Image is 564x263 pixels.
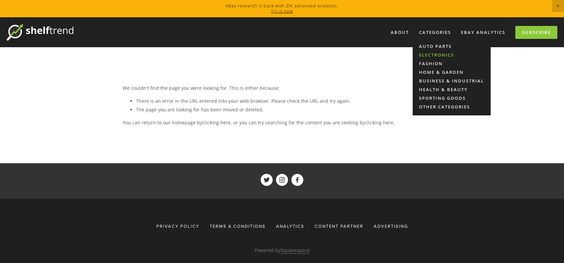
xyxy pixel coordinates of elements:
span: Content Partner [315,223,363,229]
a: Terms & Conditions [205,220,270,232]
a: About [386,27,413,38]
a: Sporting Goods [413,94,491,102]
p: We couldn't find the page you were looking for. This is either because: [123,84,441,92]
a: Content Partner [310,220,368,232]
a: Advertising [369,220,408,232]
div: Analytics [272,220,309,232]
span: Privacy Policy [156,223,199,229]
p: You can return to our homepage by , or you can try searching for the content you are seeking by . [123,118,441,127]
a: eBay Analytics [457,27,510,38]
p: Powered by [123,246,441,254]
a: Home & Garden [413,68,491,76]
a: Health & Beauty [413,85,491,94]
a: ShelfTrend [291,174,303,186]
a: Other Categories [413,102,491,111]
a: ShelfTrend [261,174,273,186]
a: clicking here [202,119,231,126]
a: Privacy Policy [156,220,204,232]
a: clicking here [365,119,393,126]
span: Terms & Conditions [210,223,266,229]
div: Categories [415,27,455,38]
a: Fashion [413,59,491,68]
a: Squarespace [281,247,310,254]
a: ShelfTrend [276,174,288,186]
li: The page you are looking for has been moved or deleted. [136,105,441,114]
img: ShelfTrend [7,24,73,41]
span: Advertising [374,223,408,229]
a: Business & Industrial [413,76,491,85]
li: There is an error in the URL entered into your web browser. Please check the URL and try again. [136,97,441,105]
a: Subscribe [515,26,557,39]
a: Electronics [413,51,491,59]
a: Try it now [271,8,293,14]
a: Auto Parts [413,42,491,51]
